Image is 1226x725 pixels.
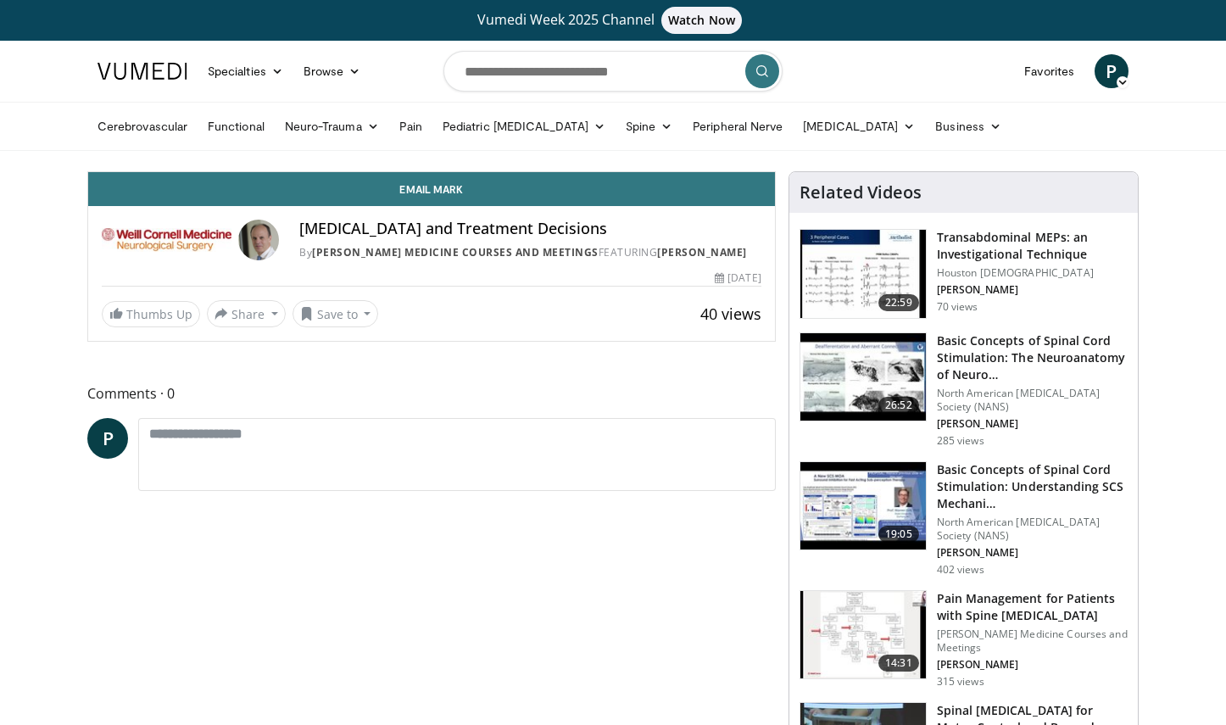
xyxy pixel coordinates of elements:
a: Favorites [1014,54,1084,88]
a: Thumbs Up [102,301,200,327]
div: [DATE] [715,270,761,286]
span: 40 views [700,304,761,324]
a: 19:05 Basic Concepts of Spinal Cord Stimulation: Understanding SCS Mechani… North American [MEDIC... [800,461,1128,577]
button: Save to [293,300,379,327]
a: 26:52 Basic Concepts of Spinal Cord Stimulation: The Neuroanatomy of Neuro… North American [MEDIC... [800,332,1128,448]
a: [PERSON_NAME] [657,245,747,259]
button: Share [207,300,286,327]
p: [PERSON_NAME] [937,658,1128,672]
h3: Transabdominal MEPs: an Investigational Technique [937,229,1128,263]
a: 22:59 Transabdominal MEPs: an Investigational Technique Houston [DEMOGRAPHIC_DATA] [PERSON_NAME] ... [800,229,1128,319]
a: Peripheral Nerve [683,109,793,143]
a: [PERSON_NAME] Medicine Courses and Meetings [312,245,599,259]
input: Search topics, interventions [443,51,783,92]
a: P [87,418,128,459]
span: 26:52 [878,397,919,414]
p: North American [MEDICAL_DATA] Society (NANS) [937,387,1128,414]
p: [PERSON_NAME] [937,417,1128,431]
h3: Pain Management for Patients with Spine [MEDICAL_DATA] [937,590,1128,624]
a: Business [925,109,1011,143]
a: Spine [616,109,683,143]
a: Pediatric [MEDICAL_DATA] [432,109,616,143]
a: Neuro-Trauma [275,109,389,143]
img: 1680daec-fcfd-4287-ac41-19e7acb46365.150x105_q85_crop-smart_upscale.jpg [800,462,926,550]
span: 19:05 [878,526,919,543]
a: Vumedi Week 2025 ChannelWatch Now [100,7,1126,34]
a: Functional [198,109,275,143]
a: Pain [389,109,432,143]
div: By FEATURING [299,245,761,260]
img: 56f187c5-4ee0-4fea-bafd-440954693c71.150x105_q85_crop-smart_upscale.jpg [800,333,926,421]
p: 315 views [937,675,984,689]
img: VuMedi Logo [98,63,187,80]
span: 22:59 [878,294,919,311]
img: 1a318922-2e81-4474-bd2b-9f1cef381d3f.150x105_q85_crop-smart_upscale.jpg [800,230,926,318]
p: 70 views [937,300,978,314]
p: 402 views [937,563,984,577]
img: Weill Cornell Medicine Courses and Meetings [102,220,231,260]
a: Email Mark [88,172,775,206]
h4: [MEDICAL_DATA] and Treatment Decisions [299,220,761,238]
a: Cerebrovascular [87,109,198,143]
p: 285 views [937,434,984,448]
h3: Basic Concepts of Spinal Cord Stimulation: Understanding SCS Mechani… [937,461,1128,512]
img: d97692dc-9f18-4e90-87c2-562f424998fc.150x105_q85_crop-smart_upscale.jpg [800,591,926,679]
p: [PERSON_NAME] Medicine Courses and Meetings [937,627,1128,655]
img: Avatar [238,220,279,260]
span: Comments 0 [87,382,776,404]
span: 14:31 [878,655,919,672]
p: Houston [DEMOGRAPHIC_DATA] [937,266,1128,280]
a: Specialties [198,54,293,88]
h3: Basic Concepts of Spinal Cord Stimulation: The Neuroanatomy of Neuro… [937,332,1128,383]
p: [PERSON_NAME] [937,283,1128,297]
a: P [1095,54,1128,88]
h4: Related Videos [800,182,922,203]
p: North American [MEDICAL_DATA] Society (NANS) [937,516,1128,543]
a: [MEDICAL_DATA] [793,109,925,143]
a: Browse [293,54,371,88]
span: Watch Now [661,7,742,34]
p: [PERSON_NAME] [937,546,1128,560]
a: 14:31 Pain Management for Patients with Spine [MEDICAL_DATA] [PERSON_NAME] Medicine Courses and M... [800,590,1128,689]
